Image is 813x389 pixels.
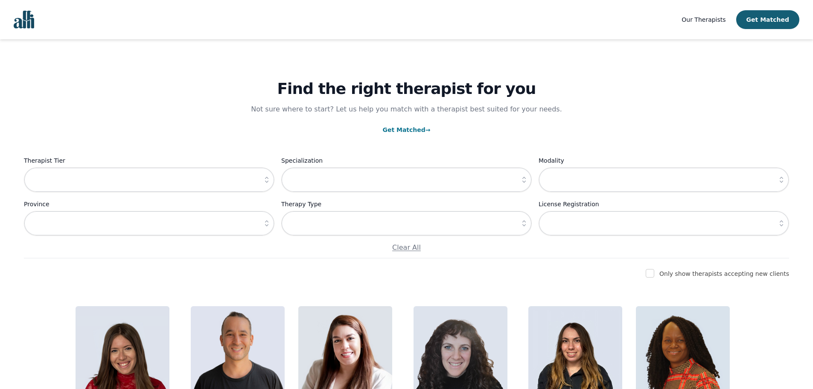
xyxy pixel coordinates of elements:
[24,243,789,253] p: Clear All
[659,270,789,277] label: Only show therapists accepting new clients
[14,11,34,29] img: alli logo
[281,155,532,166] label: Specialization
[682,16,726,23] span: Our Therapists
[539,199,789,209] label: License Registration
[24,199,274,209] label: Province
[24,80,789,97] h1: Find the right therapist for you
[243,104,571,114] p: Not sure where to start? Let us help you match with a therapist best suited for your needs.
[539,155,789,166] label: Modality
[736,10,799,29] button: Get Matched
[382,126,430,133] a: Get Matched
[682,15,726,25] a: Our Therapists
[281,199,532,209] label: Therapy Type
[425,126,431,133] span: →
[24,155,274,166] label: Therapist Tier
